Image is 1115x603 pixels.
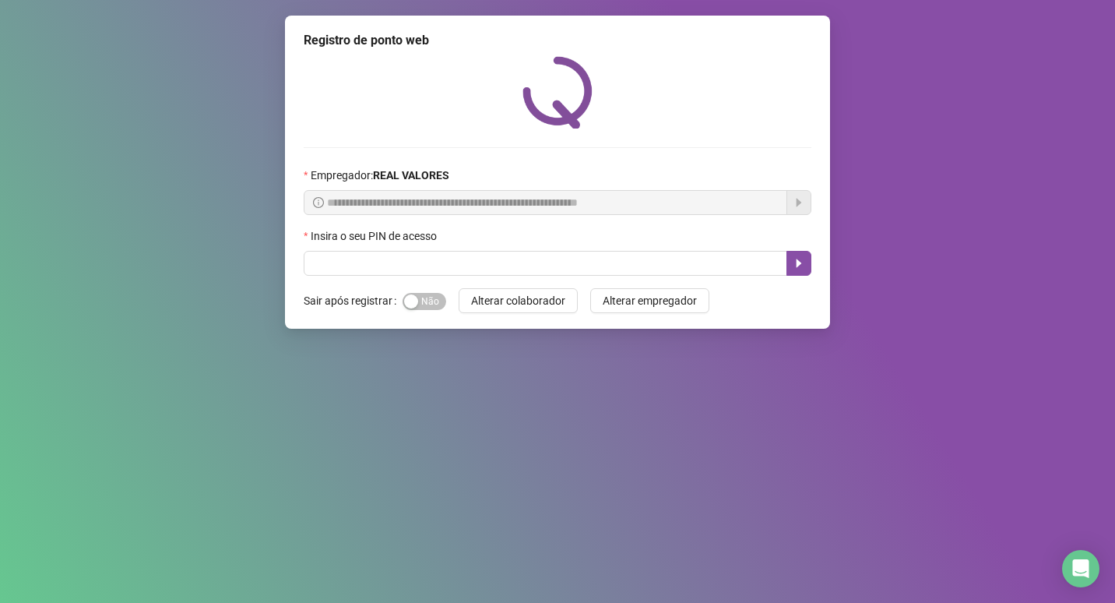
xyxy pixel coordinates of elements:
[459,288,578,313] button: Alterar colaborador
[793,257,805,270] span: caret-right
[373,169,449,182] strong: REAL VALORES
[311,167,449,184] span: Empregador :
[522,56,593,129] img: QRPoint
[590,288,709,313] button: Alterar empregador
[313,197,324,208] span: info-circle
[471,292,565,309] span: Alterar colaborador
[304,288,403,313] label: Sair após registrar
[304,31,811,50] div: Registro de ponto web
[603,292,697,309] span: Alterar empregador
[1062,550,1099,587] div: Open Intercom Messenger
[304,227,447,245] label: Insira o seu PIN de acesso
